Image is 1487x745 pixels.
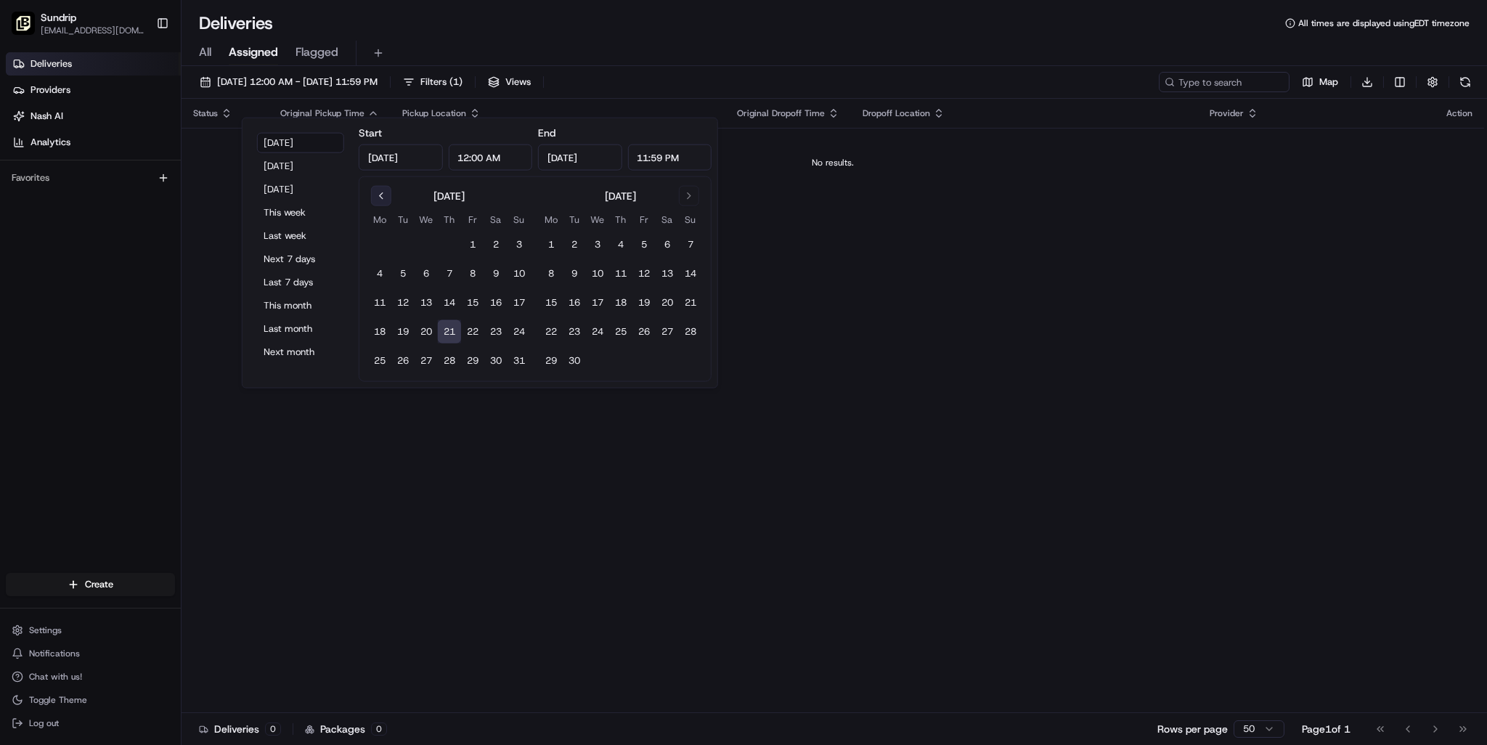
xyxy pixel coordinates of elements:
span: Analytics [30,136,70,149]
th: Tuesday [391,212,415,227]
button: Views [481,72,537,92]
span: Provider [1210,107,1244,119]
span: API Documentation [137,304,233,318]
span: Knowledge Base [29,304,111,318]
button: 9 [484,262,508,285]
span: Settings [29,624,62,636]
button: 17 [586,291,609,314]
a: 📗Knowledge Base [9,298,117,324]
th: Monday [368,212,391,227]
button: 23 [563,320,586,343]
button: [DATE] [257,156,344,176]
button: 10 [586,262,609,285]
button: 7 [438,262,461,285]
span: Toggle Theme [29,694,87,706]
button: 8 [461,262,484,285]
button: 12 [391,291,415,314]
button: 30 [563,349,586,372]
th: Wednesday [586,212,609,227]
button: 30 [484,349,508,372]
div: We're available if you need us! [49,246,184,258]
a: 💻API Documentation [117,298,239,324]
button: Start new chat [247,236,264,253]
th: Friday [461,212,484,227]
button: 22 [539,320,563,343]
th: Thursday [609,212,632,227]
img: Sundrip [12,12,35,35]
span: Create [85,578,113,591]
button: Settings [6,620,175,640]
button: Go to next month [679,186,699,206]
div: 0 [371,722,387,736]
a: Powered byPylon [102,338,176,350]
button: 6 [415,262,438,285]
button: 25 [609,320,632,343]
button: 15 [539,291,563,314]
button: Notifications [6,643,175,664]
button: 27 [415,349,438,372]
div: [DATE] [605,189,636,203]
button: 10 [508,262,531,285]
span: Sundrip [41,10,76,25]
div: [DATE] [433,189,465,203]
span: Flagged [296,44,338,61]
button: [DATE] [257,179,344,200]
button: 1 [461,233,484,256]
div: Favorites [6,166,175,190]
button: 27 [656,320,679,343]
th: Tuesday [563,212,586,227]
input: Date [359,144,443,171]
th: Saturday [656,212,679,227]
button: Go to previous month [371,186,391,206]
a: Deliveries [6,52,181,76]
button: This week [257,203,344,223]
button: 11 [368,291,391,314]
th: Monday [539,212,563,227]
button: 31 [508,349,531,372]
button: 15 [461,291,484,314]
input: Time [448,144,532,171]
div: Page 1 of 1 [1302,722,1350,736]
button: Refresh [1455,72,1475,92]
button: 5 [632,233,656,256]
span: All [199,44,211,61]
th: Thursday [438,212,461,227]
span: Map [1319,76,1338,89]
span: Deliveries [30,57,72,70]
button: 3 [586,233,609,256]
span: Status [193,107,218,119]
button: 28 [679,320,702,343]
a: Providers [6,78,181,102]
p: Welcome 👋 [15,151,264,174]
th: Friday [632,212,656,227]
button: 14 [679,262,702,285]
span: Nash AI [30,110,63,123]
button: 19 [391,320,415,343]
span: All times are displayed using EDT timezone [1298,17,1470,29]
button: This month [257,296,344,316]
button: 8 [539,262,563,285]
input: Type to search [1159,72,1290,92]
span: Providers [30,84,70,97]
button: 23 [484,320,508,343]
th: Saturday [484,212,508,227]
button: 4 [368,262,391,285]
button: 19 [632,291,656,314]
div: Start new chat [49,232,238,246]
button: SundripSundrip[EMAIL_ADDRESS][DOMAIN_NAME] [6,6,150,41]
button: 21 [438,320,461,343]
button: 11 [609,262,632,285]
button: 18 [609,291,632,314]
div: Deliveries [199,722,281,736]
button: 22 [461,320,484,343]
p: Rows per page [1157,722,1228,736]
button: Map [1295,72,1345,92]
button: 4 [609,233,632,256]
button: 2 [484,233,508,256]
button: Last month [257,319,344,339]
div: Packages [305,722,387,736]
button: 17 [508,291,531,314]
th: Sunday [679,212,702,227]
span: Original Dropoff Time [737,107,825,119]
span: Pylon [144,339,176,350]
